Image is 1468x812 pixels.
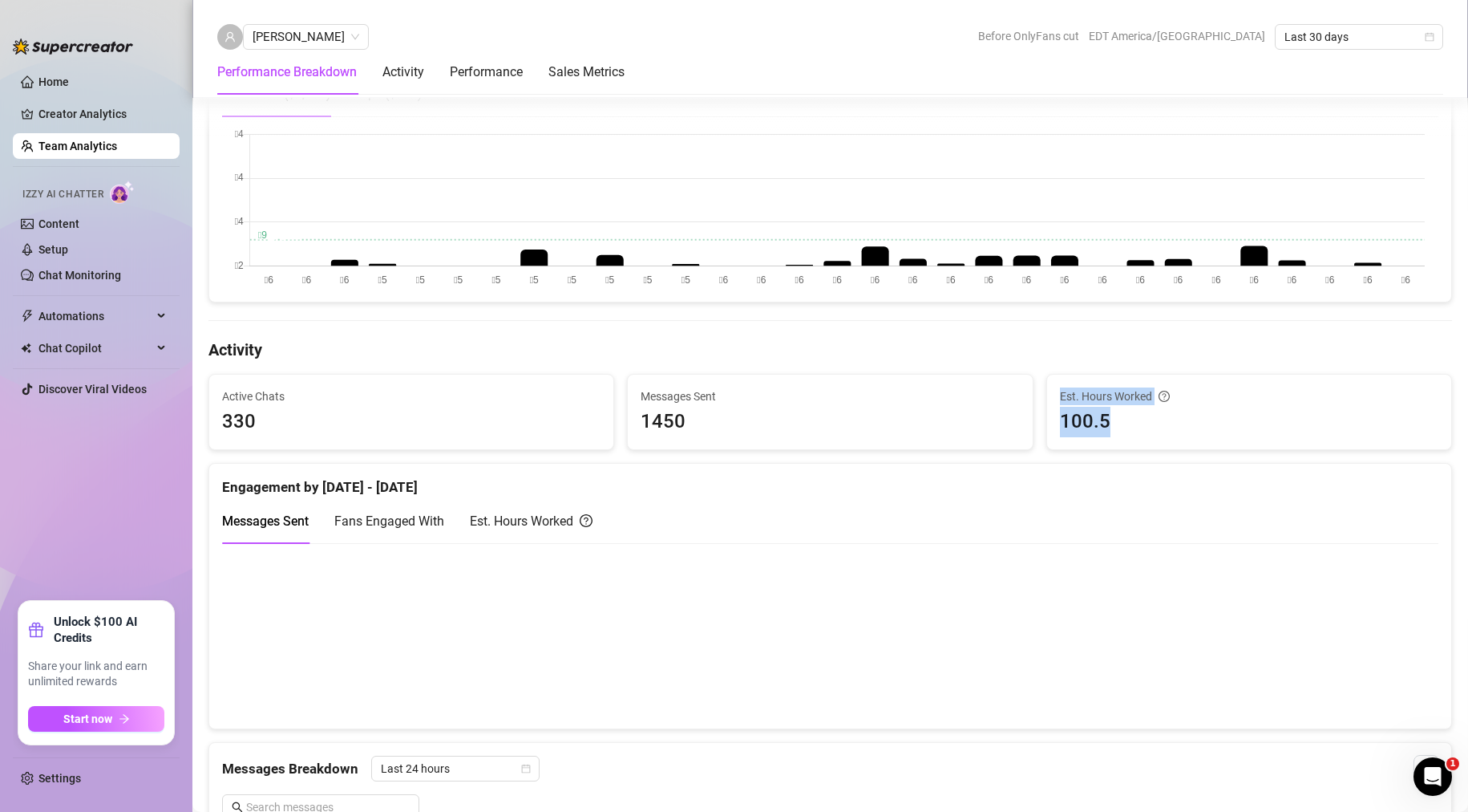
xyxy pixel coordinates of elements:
[548,63,625,82] div: Sales Metrics
[1060,388,1438,405] div: Est. Hours Worked
[1089,24,1265,48] span: EDT America/[GEOGRAPHIC_DATA]
[38,303,152,329] span: Automations
[21,310,34,323] span: thunderbolt
[28,659,164,690] span: Share your link and earn unlimited rewards
[381,757,530,781] span: Last 24 hours
[28,706,164,732] button: Start nowarrow-right
[38,269,121,282] a: Chat Monitoring
[382,63,424,82] div: Activity
[1425,32,1434,42] span: calendar
[222,388,601,405] span: Active Chats
[38,101,167,127] a: Creator Analytics
[110,181,135,204] img: AI Chatter
[38,383,147,396] a: Discover Viral Videos
[224,31,236,43] span: user
[1159,388,1170,405] span: question-circle
[28,622,44,638] span: gift
[222,756,1438,782] div: Messages Breakdown
[521,764,531,773] span: calendar
[1446,757,1459,770] span: 1
[38,772,81,785] a: Settings
[334,514,444,529] span: Fans Engaged With
[22,187,103,202] span: Izzy AI Chatter
[1413,757,1452,796] iframe: Intercom live chat
[13,39,133,55] img: logo-BBDzfeDw.svg
[208,339,1452,361] h4: Activity
[222,464,1438,498] div: Engagement by [DATE] - [DATE]
[641,407,1019,437] span: 1450
[253,25,359,49] span: brandon ty
[54,614,164,646] strong: Unlock $100 AI Credits
[1284,25,1434,49] span: Last 30 days
[222,514,309,529] span: Messages Sent
[38,75,69,88] a: Home
[217,63,357,82] div: Performance Breakdown
[38,335,152,361] span: Chat Copilot
[38,217,79,230] a: Content
[21,343,31,354] img: Chat Copilot
[119,713,130,725] span: arrow-right
[1060,407,1438,437] span: 100.5
[450,63,523,82] div: Performance
[222,407,601,437] span: 330
[63,713,112,725] span: Start now
[580,511,592,531] span: question-circle
[38,140,117,152] a: Team Analytics
[38,243,68,256] a: Setup
[470,511,592,531] div: Est. Hours Worked
[641,388,1019,405] span: Messages Sent
[978,24,1079,48] span: Before OnlyFans cut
